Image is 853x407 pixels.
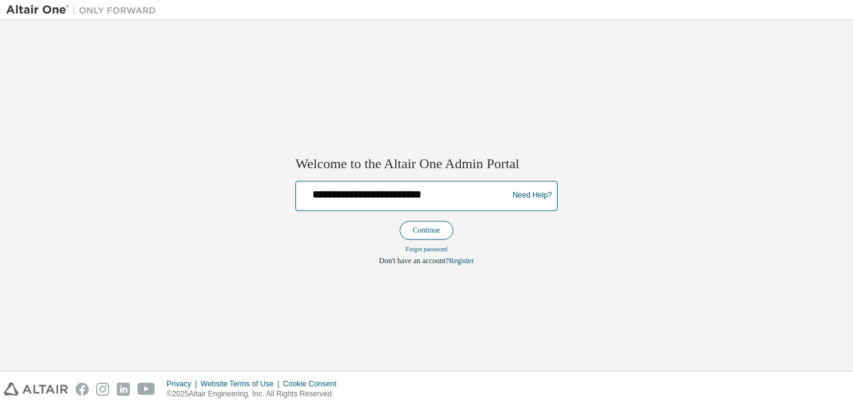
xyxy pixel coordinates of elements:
p: © 2025 Altair Engineering, Inc. All Rights Reserved. [167,389,344,399]
img: youtube.svg [137,383,155,396]
img: linkedin.svg [117,383,130,396]
h2: Welcome to the Altair One Admin Portal [295,156,558,173]
div: Website Terms of Use [200,379,283,389]
div: Cookie Consent [283,379,343,389]
span: Don't have an account? [379,256,449,265]
img: Altair One [6,4,162,16]
div: Privacy [167,379,200,389]
img: altair_logo.svg [4,383,68,396]
img: instagram.svg [96,383,109,396]
button: Continue [400,221,453,239]
a: Register [449,256,474,265]
img: facebook.svg [76,383,89,396]
a: Forgot password [406,246,448,253]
